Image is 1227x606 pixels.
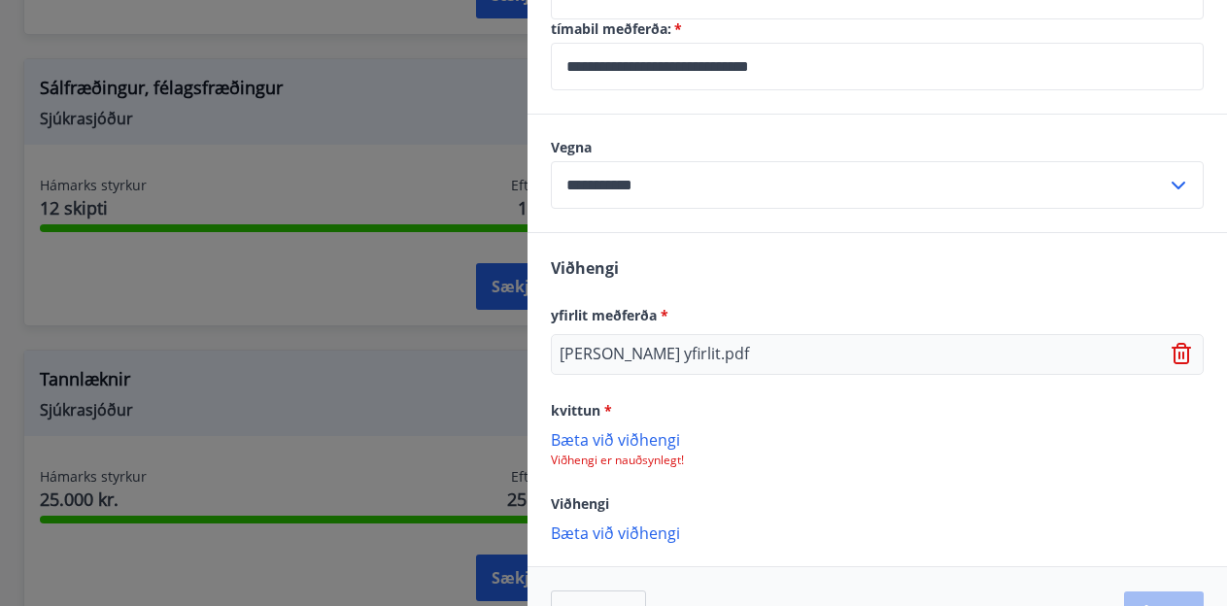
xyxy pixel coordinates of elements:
label: Vegna [551,138,1204,157]
p: Bæta við viðhengi [551,522,1204,542]
span: Viðhengi [551,257,619,279]
p: Bæta við viðhengi [551,429,1204,449]
p: Viðhengi er nauðsynlegt! [551,453,1204,468]
span: yfirlit meðferða [551,306,668,324]
span: kvittun [551,401,612,420]
span: Viðhengi [551,494,609,513]
div: tímabil meðferða: [551,43,1204,90]
p: [PERSON_NAME] yfirlit.pdf [560,343,749,366]
label: tímabil meðferða: [551,19,1204,39]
